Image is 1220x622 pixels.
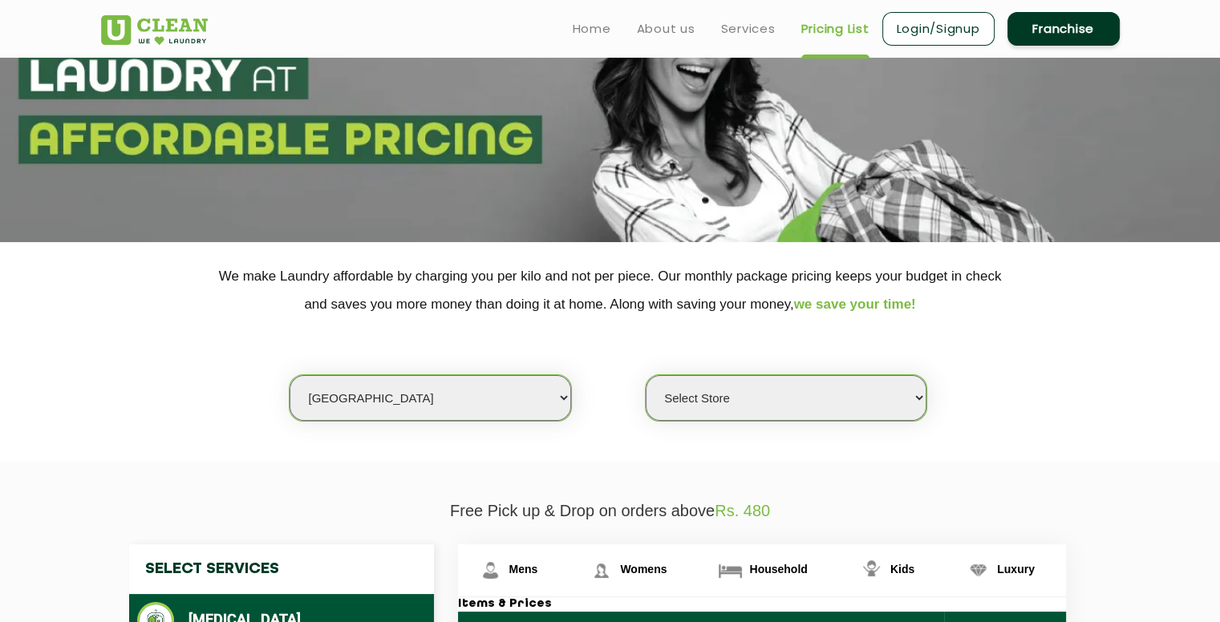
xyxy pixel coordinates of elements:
p: We make Laundry affordable by charging you per kilo and not per piece. Our monthly package pricin... [101,262,1120,318]
a: Pricing List [801,19,869,38]
img: Kids [857,556,886,584]
a: About us [637,19,695,38]
img: Womens [587,556,615,584]
span: Mens [509,563,538,576]
span: Womens [620,563,667,576]
span: Household [749,563,807,576]
p: Free Pick up & Drop on orders above [101,502,1120,520]
img: Mens [476,556,505,584]
a: Login/Signup [882,12,995,46]
span: Rs. 480 [715,502,770,519]
img: Luxury [964,556,992,584]
h4: Select Services [129,544,434,594]
span: Luxury [997,563,1035,576]
a: Services [721,19,776,38]
img: UClean Laundry and Dry Cleaning [101,15,208,45]
a: Home [573,19,611,38]
span: we save your time! [794,297,916,312]
h3: Items & Prices [458,597,1066,612]
a: Franchise [1007,12,1120,46]
img: Household [716,556,744,584]
span: Kids [890,563,914,576]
